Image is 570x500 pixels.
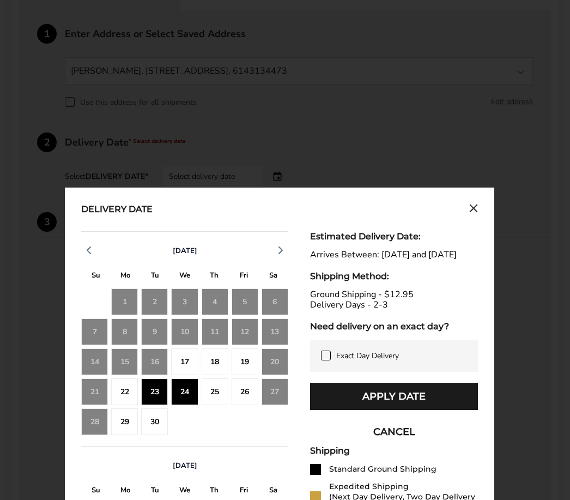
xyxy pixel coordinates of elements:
[170,483,199,500] div: W
[168,246,202,256] button: [DATE]
[141,483,170,500] div: T
[336,351,399,361] span: Exact Day Delivery
[229,268,258,285] div: F
[310,321,478,332] div: Need delivery on an exact day?
[199,483,229,500] div: T
[229,483,258,500] div: F
[310,231,478,242] div: Estimated Delivery Date:
[469,204,478,216] button: Close calendar
[173,461,197,471] span: [DATE]
[310,383,478,410] button: Apply Date
[170,268,199,285] div: W
[310,250,478,260] div: Arrives Between: [DATE] and [DATE]
[141,268,170,285] div: T
[310,271,478,281] div: Shipping Method:
[81,268,111,285] div: S
[310,418,478,445] button: CANCEL
[111,268,140,285] div: M
[329,464,436,474] div: Standard Ground Shipping
[81,483,111,500] div: S
[173,246,197,256] span: [DATE]
[199,268,229,285] div: T
[81,204,153,216] div: Delivery Date
[259,483,288,500] div: S
[310,445,478,456] div: Shipping
[168,461,202,471] button: [DATE]
[259,268,288,285] div: S
[310,290,478,310] div: Ground Shipping - $12.95 Delivery Days - 2-3
[111,483,140,500] div: M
